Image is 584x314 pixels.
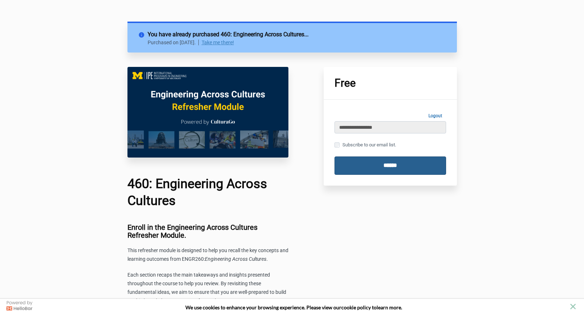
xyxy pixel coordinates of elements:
span: . [266,256,268,262]
span: Each section recaps the main takeaways and insights presented throughout [127,272,270,286]
span: the course to help you review. By revisiting these fundamental ideas, we aim to ensure that you a... [127,281,286,304]
button: close [569,302,578,311]
i: info [138,30,148,37]
a: Logout [424,110,446,121]
a: Take me there! [202,40,234,45]
h1: Free [334,78,446,88]
span: We use cookies to enhance your browsing experience. Please view our [185,304,341,310]
span: Engineering Across Cultures [205,256,266,262]
h1: 460: Engineering Across Cultures [127,176,289,209]
span: This refresher module is designed to help you recall the key concepts and learning outcomes from ... [127,247,288,262]
input: Subscribe to our email list. [334,142,340,147]
label: Subscribe to our email list. [334,141,396,149]
img: c0f10fc-c575-6ff0-c716-7a6e5a06d1b5_EAC_460_Main_Image.png [127,67,289,158]
h3: Enroll in the Engineering Across Cultures Refresher Module. [127,223,289,239]
p: Purchased on [DATE]. [148,40,199,45]
a: cookie policy [341,304,371,310]
h2: You have already purchased 460: Engineering Across Cultures... [148,30,446,39]
strong: to [372,304,377,310]
span: learn more. [377,304,402,310]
